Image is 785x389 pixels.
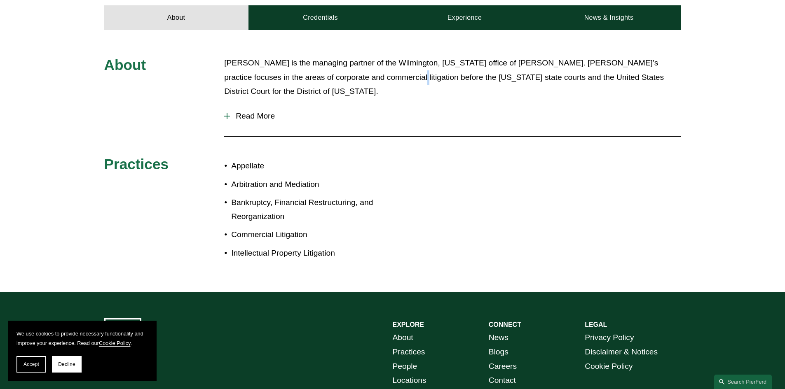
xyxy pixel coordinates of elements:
p: Intellectual Property Litigation [231,246,392,261]
p: [PERSON_NAME] is the managing partner of the Wilmington, [US_STATE] office of [PERSON_NAME]. [PER... [224,56,681,99]
a: About [104,5,248,30]
a: Blogs [489,345,508,359]
a: Search this site [714,375,772,389]
a: Cookie Policy [99,340,131,346]
button: Accept [16,356,46,373]
span: Decline [58,361,75,367]
span: Read More [230,112,681,121]
a: News & Insights [537,5,681,30]
a: Practices [393,345,425,359]
a: Careers [489,359,517,374]
a: Contact [489,373,516,388]
strong: LEGAL [585,321,607,328]
section: Cookie banner [8,321,157,381]
strong: CONNECT [489,321,521,328]
button: Read More [224,105,681,127]
p: Appellate [231,159,392,173]
a: Privacy Policy [585,331,634,345]
a: Experience [393,5,537,30]
span: Practices [104,156,169,172]
p: Arbitration and Mediation [231,177,392,192]
p: Bankruptcy, Financial Restructuring, and Reorganization [231,196,392,224]
a: Disclaimer & Notices [585,345,658,359]
a: People [393,359,417,374]
a: News [489,331,508,345]
a: Credentials [248,5,393,30]
a: Locations [393,373,426,388]
p: We use cookies to provide necessary functionality and improve your experience. Read our . [16,329,148,348]
a: Cookie Policy [585,359,633,374]
strong: EXPLORE [393,321,424,328]
p: Commercial Litigation [231,228,392,242]
span: Accept [23,361,39,367]
a: About [393,331,413,345]
button: Decline [52,356,82,373]
span: About [104,57,146,73]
